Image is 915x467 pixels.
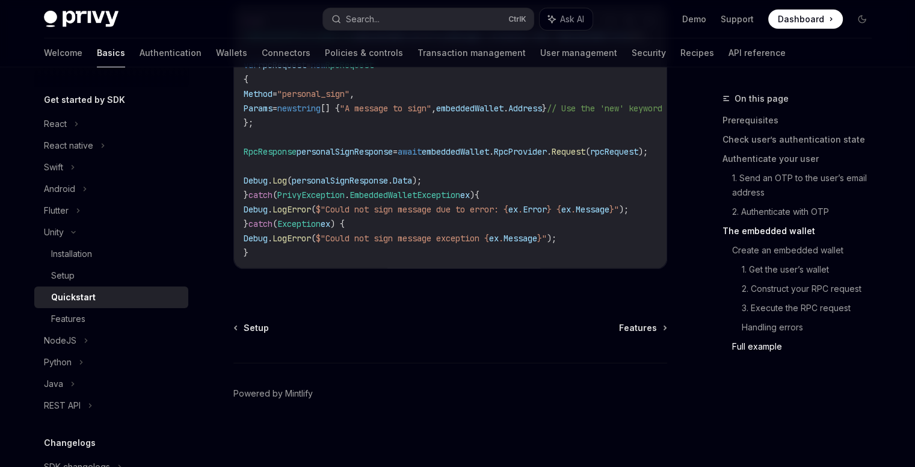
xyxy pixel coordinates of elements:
[233,388,313,400] a: Powered by Mintlify
[742,318,881,337] a: Handling errors
[44,93,125,107] h5: Get started by SDK
[244,88,273,99] span: Method
[51,268,75,283] div: Setup
[619,322,657,334] span: Features
[680,39,714,67] a: Recipes
[268,175,273,186] span: .
[248,190,273,200] span: catch
[273,204,311,215] span: LogError
[742,260,881,279] a: 1. Get the user’s wallet
[316,233,489,244] span: $"Could not sign message exception {
[325,39,403,67] a: Policies & controls
[330,218,345,229] span: ) {
[460,190,470,200] span: ex
[537,233,547,244] span: }"
[489,233,499,244] span: ex
[277,103,292,114] span: new
[140,39,202,67] a: Authentication
[412,175,422,186] span: );
[268,204,273,215] span: .
[51,247,92,261] div: Installation
[268,233,273,244] span: .
[97,39,125,67] a: Basics
[244,74,248,85] span: {
[632,39,666,67] a: Security
[34,243,188,265] a: Installation
[44,225,64,240] div: Unity
[768,10,843,29] a: Dashboard
[321,218,330,229] span: ex
[585,146,590,157] span: (
[323,8,534,30] button: Search...CtrlK
[277,190,345,200] span: PrivyException
[742,279,881,298] a: 2. Construct your RPC request
[540,8,593,30] button: Ask AI
[244,103,273,114] span: Params
[44,138,93,153] div: React native
[34,308,188,330] a: Features
[297,146,393,157] span: personalSignResponse
[51,312,85,326] div: Features
[44,39,82,67] a: Welcome
[44,355,72,370] div: Python
[431,103,436,114] span: ,
[722,221,881,241] a: The embedded wallet
[547,233,556,244] span: );
[504,233,537,244] span: Message
[422,146,489,157] span: embeddedWallet
[508,204,518,215] span: ex
[216,39,247,67] a: Wallets
[273,175,287,186] span: Log
[729,39,786,67] a: API reference
[576,204,609,215] span: Message
[732,241,881,260] a: Create an embedded wallet
[721,13,754,25] a: Support
[732,202,881,221] a: 2. Authenticate with OTP
[316,204,508,215] span: $"Could not sign message due to error: {
[722,149,881,169] a: Authenticate your user
[542,103,547,114] span: }
[244,117,253,128] span: };
[244,146,297,157] span: RpcResponse
[340,103,431,114] span: "A message to sign"
[547,146,552,157] span: .
[508,14,526,24] span: Ctrl K
[244,322,269,334] span: Setup
[778,13,824,25] span: Dashboard
[273,103,277,114] span: =
[619,204,629,215] span: );
[350,190,460,200] span: EmbeddedWalletException
[292,175,388,186] span: personalSignResponse
[244,247,248,258] span: }
[277,88,350,99] span: "personal_sign"
[44,333,76,348] div: NodeJS
[273,190,277,200] span: (
[273,233,311,244] span: LogError
[508,103,542,114] span: Address
[393,146,398,157] span: =
[244,218,248,229] span: }
[44,398,81,413] div: REST API
[262,39,310,67] a: Connectors
[732,169,881,202] a: 1. Send an OTP to the user’s email address
[398,146,422,157] span: await
[321,103,340,114] span: [] {
[732,337,881,356] a: Full example
[44,11,119,28] img: dark logo
[273,88,277,99] span: =
[417,39,526,67] a: Transaction management
[34,286,188,308] a: Quickstart
[523,204,547,215] span: Error
[44,436,96,450] h5: Changelogs
[682,13,706,25] a: Demo
[244,233,268,244] span: Debug
[388,175,393,186] span: .
[277,218,321,229] span: Exception
[722,130,881,149] a: Check user’s authentication state
[350,88,354,99] span: ,
[345,190,350,200] span: .
[287,175,292,186] span: (
[311,233,316,244] span: (
[735,91,789,106] span: On this page
[244,175,268,186] span: Debug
